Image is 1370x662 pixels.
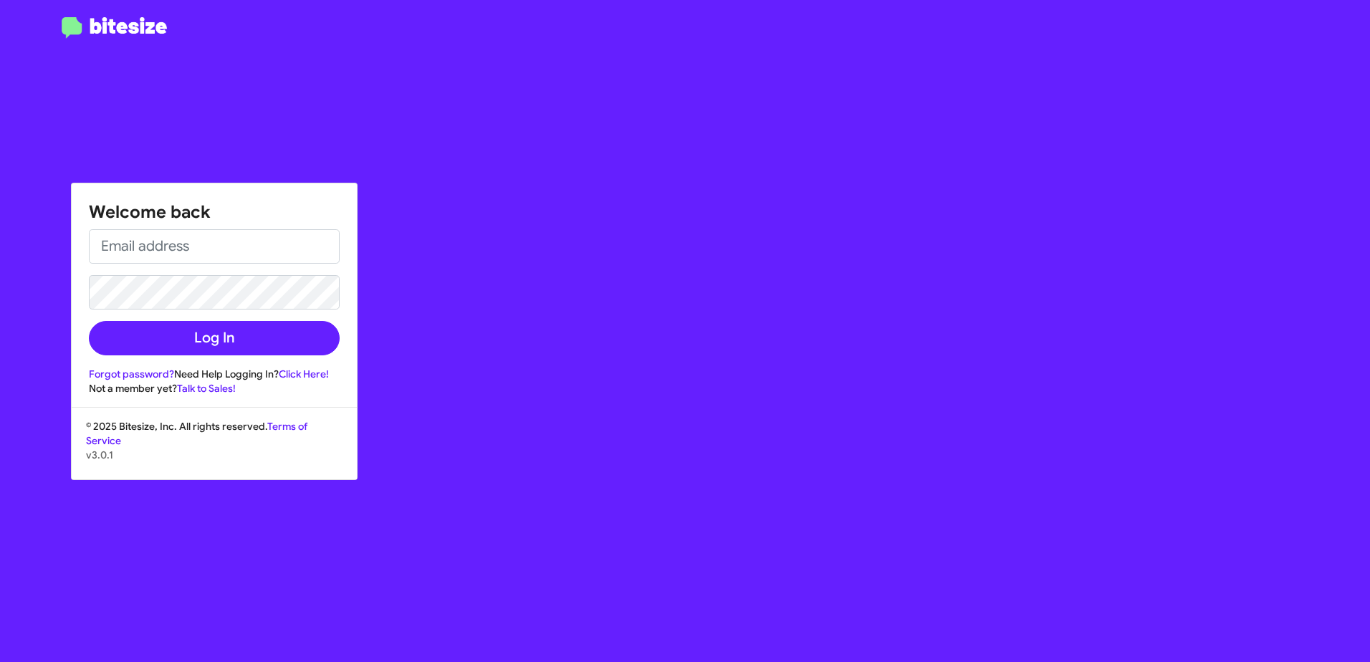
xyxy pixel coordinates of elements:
a: Talk to Sales! [177,382,236,395]
div: Not a member yet? [89,381,340,395]
a: Terms of Service [86,420,307,447]
p: v3.0.1 [86,448,342,462]
div: © 2025 Bitesize, Inc. All rights reserved. [72,419,357,479]
a: Click Here! [279,368,329,380]
button: Log In [89,321,340,355]
h1: Welcome back [89,201,340,224]
div: Need Help Logging In? [89,367,340,381]
input: Email address [89,229,340,264]
a: Forgot password? [89,368,174,380]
